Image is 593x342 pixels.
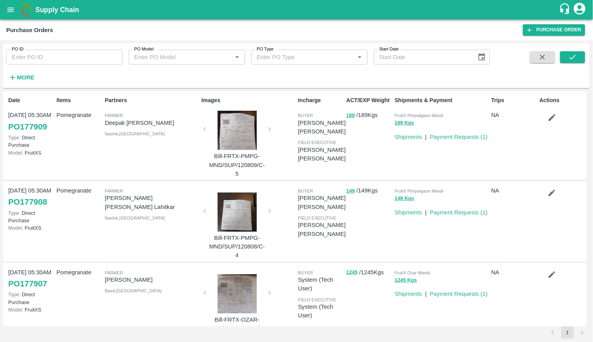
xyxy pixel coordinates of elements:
span: Model: [8,150,23,156]
a: PO177907 [8,277,47,291]
a: Shipments [395,134,422,140]
button: More [6,71,36,84]
p: Bill-FRTX-OZAR-MND/SUP/120859/C-42 [208,315,267,342]
p: Date [8,96,53,104]
p: Items [56,96,101,104]
span: Farmer [105,270,123,275]
span: Farmer [105,113,123,118]
p: FruitXS [8,306,53,313]
p: Direct Purchase [8,291,53,306]
p: [PERSON_NAME] [PERSON_NAME] [298,194,346,211]
strong: More [17,74,34,81]
button: 149 [346,187,355,196]
a: Payment Requests (1) [430,134,488,140]
span: field executive [298,216,336,220]
a: Shipments [395,291,422,297]
p: [DATE] 05:30AM [8,111,53,119]
span: FruitX Ozar Mandi [395,270,430,275]
a: Payment Requests (1) [430,209,488,216]
button: Open [355,52,365,62]
p: Partners [105,96,198,104]
span: Nashik , [GEOGRAPHIC_DATA] [105,216,165,220]
p: / 189 Kgs [346,111,391,120]
span: Type: [8,292,20,297]
button: 1245 Kgs [395,276,417,285]
button: 189 [346,111,355,120]
span: buyer [298,113,313,118]
span: Type: [8,135,20,140]
p: [PERSON_NAME] [PERSON_NAME] [298,119,346,136]
p: / 1245 Kgs [346,268,391,277]
p: NA [491,111,536,119]
p: Images [202,96,295,104]
div: | [422,205,427,217]
input: Start Date [374,50,471,65]
input: Enter PO Model [131,52,230,62]
p: Trips [491,96,536,104]
p: Direct Purchase [8,134,53,149]
p: Direct Purchase [8,209,53,224]
span: FruitX Pimpalgaon Mandi [395,113,443,118]
div: account of current user [573,2,587,18]
p: Bill-FRTX-PMPG-MND/SUP/120808/C-4 [208,234,267,260]
div: | [422,286,427,298]
label: Start Date [379,46,399,52]
p: Actions [540,96,585,104]
a: PO177909 [8,120,47,134]
p: / 149 Kgs [346,186,391,195]
div: Purchase Orders [6,25,53,35]
p: FruitXS [8,149,53,157]
button: page 1 [561,326,574,339]
button: 1245 [346,268,358,277]
img: logo [20,2,35,18]
button: open drawer [2,1,20,19]
span: Model: [8,307,23,313]
p: Pomegranate [56,268,101,277]
a: Supply Chain [35,4,559,15]
label: PO ID [12,46,23,52]
button: 189 Kgs [395,119,414,128]
a: Purchase Order [523,24,585,36]
p: System (Tech User) [298,302,343,320]
p: Pomegranate [56,186,101,195]
p: [PERSON_NAME] [PERSON_NAME] Lahitkar [105,194,198,211]
button: 149 Kgs [395,194,414,203]
p: NA [491,186,536,195]
nav: pagination navigation [545,326,590,339]
span: Beed , [GEOGRAPHIC_DATA] [105,288,162,293]
a: Payment Requests (1) [430,291,488,297]
a: Shipments [395,209,422,216]
div: | [422,130,427,141]
p: ACT/EXP Weight [346,96,391,104]
button: Choose date [474,50,489,65]
a: PO177908 [8,195,47,209]
p: Shipments & Payment [395,96,488,104]
p: Bill-FRTX-PMPG-MND/SUP/120809/C-5 [208,152,267,178]
span: field executive [298,297,336,302]
p: [PERSON_NAME] [PERSON_NAME] [298,221,346,238]
p: [PERSON_NAME] [105,275,198,284]
div: customer-support [559,3,573,17]
p: Deepak [PERSON_NAME] [105,119,198,127]
span: buyer [298,270,313,275]
input: Enter PO ID [6,50,123,65]
span: Type: [8,210,20,216]
p: NA [491,268,536,277]
label: PO Model [134,46,154,52]
input: Enter PO Type [254,52,352,62]
button: Open [232,52,242,62]
span: buyer [298,189,313,193]
span: field executive [298,140,336,145]
p: [DATE] 05:30AM [8,186,53,195]
p: FruitXS [8,224,53,232]
b: Supply Chain [35,6,79,14]
label: PO Type [257,46,274,52]
span: Model: [8,225,23,231]
p: System (Tech User) [298,275,343,293]
p: Pomegranate [56,111,101,119]
span: Farmer [105,189,123,193]
p: [PERSON_NAME] [PERSON_NAME] [298,146,346,163]
span: FruitX Pimpalgaon Mandi [395,189,443,193]
span: Nashik , [GEOGRAPHIC_DATA] [105,131,165,136]
p: Incharge [298,96,343,104]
